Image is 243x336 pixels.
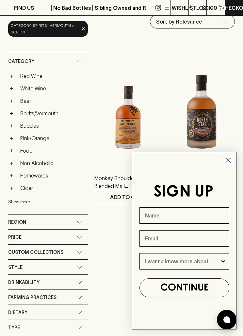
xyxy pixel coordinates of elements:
span: Category: spirits~vermouth > scotch [11,22,79,35]
span: Type [8,324,20,332]
button: + [8,135,15,141]
a: Bubbles [17,120,88,131]
button: + [8,160,15,166]
button: + [8,185,15,191]
a: Spirits/Vermouth [17,108,88,119]
span: Region [8,218,26,226]
input: Name [139,207,229,224]
button: + [8,73,15,79]
div: Dietary [8,305,88,320]
p: Sort by Relevance [156,18,202,26]
button: ADD TO CART [94,190,161,204]
span: Custom Collections [8,248,63,256]
div: Farming Practices [8,290,88,305]
button: Show more [8,195,94,208]
div: Category [8,52,88,71]
span: Farming Practices [8,293,57,302]
a: Homewares [17,170,88,181]
span: Style [8,263,23,271]
p: Login [196,4,213,12]
button: Close dialog [222,155,234,166]
a: Beer [17,95,88,106]
span: Dietary [8,308,27,317]
a: Cider [17,182,88,194]
button: CONTINUE [139,278,229,297]
button: Show Options [220,253,226,269]
span: Drinkability [8,278,40,287]
a: Non Alcoholic [17,158,88,169]
img: Monkey Shoulder Blended Malt Scotch Whisky [94,50,161,164]
img: bubble-icon [223,316,230,323]
input: I wanna know more about... [145,253,220,269]
a: White Wine [17,83,88,94]
a: Monkey Shoulder Blended Malt Scotch Whisky [94,174,140,190]
img: North Star Secret Speyside Single Malt Whisky [168,50,235,164]
span: SIGN UP [154,185,213,200]
a: Pink/Orange [17,133,88,144]
span: × [81,25,85,32]
button: + [8,147,15,154]
a: Food [17,145,88,156]
div: Type [8,320,88,335]
div: Sort by Relevance [150,15,235,28]
button: + [8,110,15,117]
div: Drinkability [8,275,88,289]
div: Style [8,260,88,274]
div: Region [8,215,88,229]
div: Custom Collections [8,245,88,259]
p: $0.00 [202,4,217,12]
div: Price [8,230,88,244]
a: Red Wine [17,70,88,82]
button: + [8,122,15,129]
input: Email [139,230,229,247]
p: ADD TO CART [110,193,146,201]
span: Price [8,233,22,241]
nav: pagination navigation [94,212,235,225]
p: FIND US [14,4,34,12]
span: Category [8,57,34,65]
button: + [8,98,15,104]
p: Wishlist [172,4,197,12]
div: FLYOUT Form [125,145,243,336]
button: + [8,172,15,179]
button: + [8,85,15,92]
